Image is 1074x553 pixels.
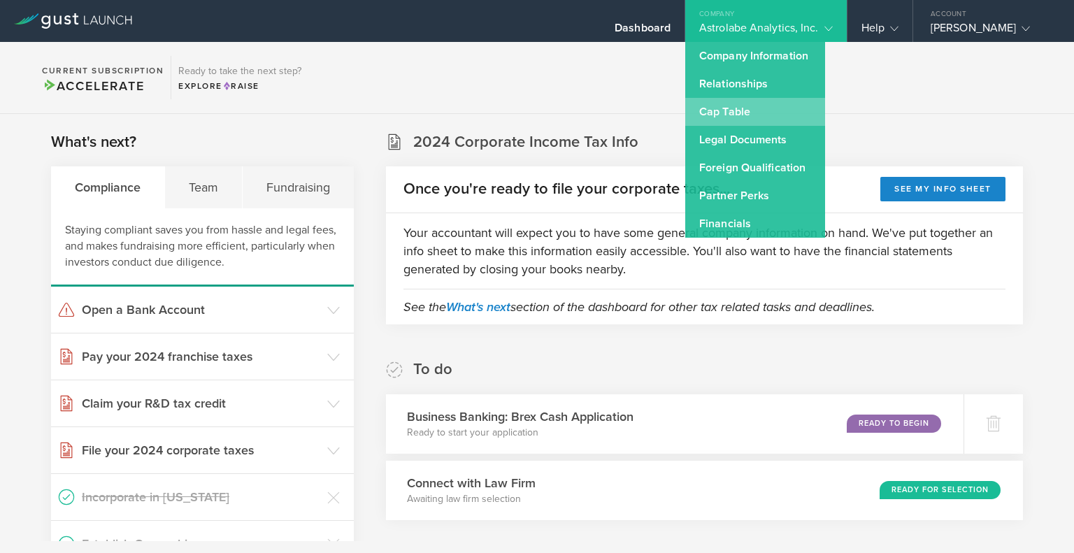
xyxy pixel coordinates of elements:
h3: File your 2024 corporate taxes [82,441,320,459]
h3: Ready to take the next step? [178,66,301,76]
span: Accelerate [42,78,144,94]
div: Fundraising [243,166,354,208]
span: Raise [222,81,259,91]
button: See my info sheet [880,177,1005,201]
div: Team [165,166,243,208]
div: Business Banking: Brex Cash ApplicationReady to start your applicationReady to Begin [386,394,964,454]
h2: What's next? [51,132,136,152]
div: Staying compliant saves you from hassle and legal fees, and makes fundraising more efficient, par... [51,208,354,287]
div: [PERSON_NAME] [931,21,1050,42]
h3: Claim your R&D tax credit [82,394,320,412]
h2: Current Subscription [42,66,164,75]
div: Connect with Law FirmAwaiting law firm selectionReady for Selection [386,461,1023,520]
h3: Pay your 2024 franchise taxes [82,347,320,366]
p: Ready to start your application [407,426,633,440]
p: Your accountant will expect you to have some general company information on hand. We've put toget... [403,224,1005,278]
div: Ready to take the next step?ExploreRaise [171,56,308,99]
div: Explore [178,80,301,92]
div: Compliance [51,166,165,208]
div: Help [861,21,898,42]
h2: To do [413,359,452,380]
h3: Open a Bank Account [82,301,320,319]
div: Ready to Begin [847,415,941,433]
p: Awaiting law firm selection [407,492,536,506]
h2: Once you're ready to file your corporate taxes... [403,179,730,199]
h3: Establish Ownership [82,535,320,553]
a: What's next [446,299,510,315]
iframe: Chat Widget [1004,486,1074,553]
em: See the section of the dashboard for other tax related tasks and deadlines. [403,299,875,315]
div: Ready for Selection [880,481,1001,499]
h3: Connect with Law Firm [407,474,536,492]
div: Dashboard [615,21,671,42]
h3: Incorporate in [US_STATE] [82,488,320,506]
div: Astrolabe Analytics, Inc. [699,21,833,42]
h3: Business Banking: Brex Cash Application [407,408,633,426]
h2: 2024 Corporate Income Tax Info [413,132,638,152]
